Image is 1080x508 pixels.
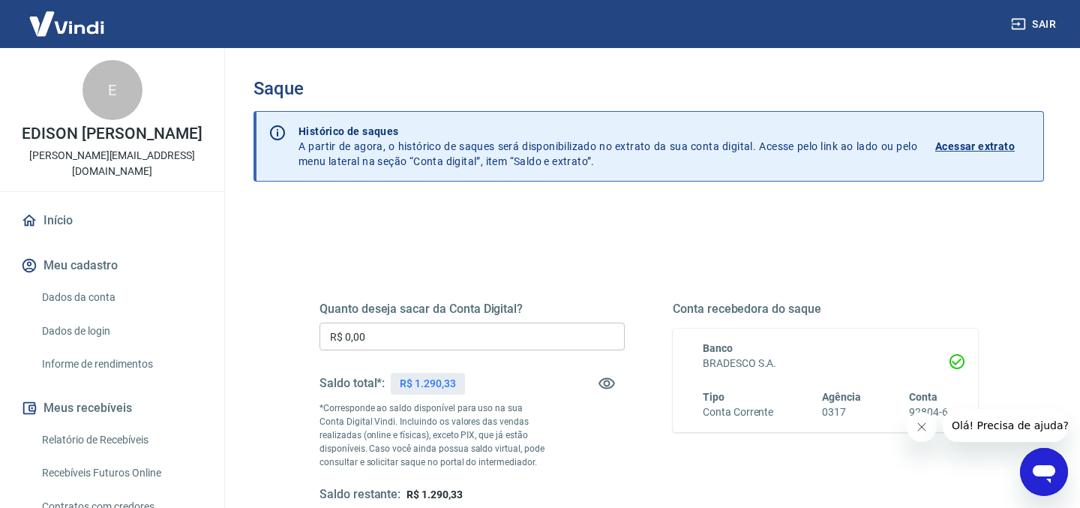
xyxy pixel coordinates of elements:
[319,487,400,503] h5: Saldo restante:
[36,316,206,347] a: Dados de login
[703,391,724,403] span: Tipo
[298,124,917,169] p: A partir de agora, o histórico de saques será disponibilizado no extrato da sua conta digital. Ac...
[935,124,1031,169] a: Acessar extrato
[298,124,917,139] p: Histórico de saques
[822,391,861,403] span: Agência
[907,412,937,442] iframe: Fechar mensagem
[18,392,206,425] button: Meus recebíveis
[22,126,202,142] p: EDISON [PERSON_NAME]
[36,425,206,455] a: Relatório de Recebíveis
[703,356,948,371] h6: BRADESCO S.A.
[822,404,861,420] h6: 0317
[943,409,1068,442] iframe: Mensagem da empresa
[18,204,206,237] a: Início
[703,342,733,354] span: Banco
[82,60,142,120] div: E
[319,401,548,469] p: *Corresponde ao saldo disponível para uso na sua Conta Digital Vindi. Incluindo os valores das ve...
[935,139,1015,154] p: Acessar extrato
[18,249,206,282] button: Meu cadastro
[1020,448,1068,496] iframe: Botão para abrir a janela de mensagens
[253,78,1044,99] h3: Saque
[400,376,455,392] p: R$ 1.290,33
[18,1,115,47] img: Vindi
[406,488,462,500] span: R$ 1.290,33
[1008,11,1062,38] button: Sair
[9,11,126,23] span: Olá! Precisa de ajuda?
[36,282,206,313] a: Dados da conta
[909,391,937,403] span: Conta
[36,458,206,488] a: Recebíveis Futuros Online
[319,302,625,317] h5: Quanto deseja sacar da Conta Digital?
[703,404,773,420] h6: Conta Corrente
[673,302,978,317] h5: Conta recebedora do saque
[36,349,206,380] a: Informe de rendimentos
[909,404,948,420] h6: 92804-6
[12,148,212,179] p: [PERSON_NAME][EMAIL_ADDRESS][DOMAIN_NAME]
[319,376,385,391] h5: Saldo total*:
